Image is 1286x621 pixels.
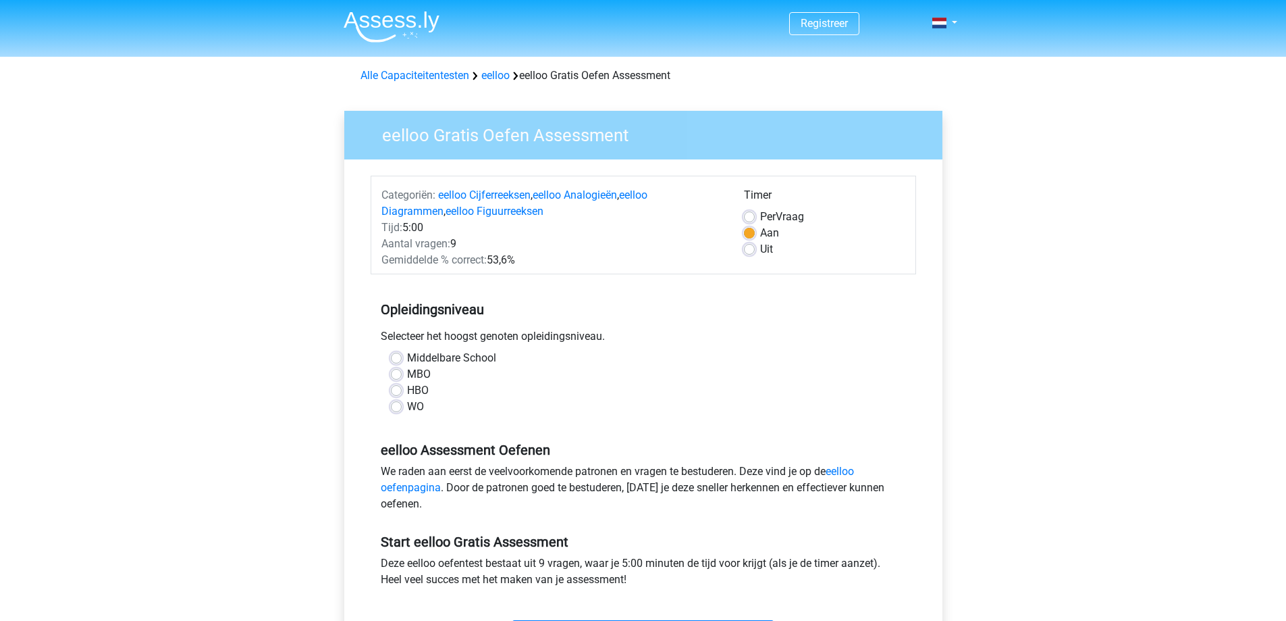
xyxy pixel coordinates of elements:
span: Categoriën: [381,189,435,201]
label: Aan [760,225,779,241]
div: eelloo Gratis Oefen Assessment [355,68,932,84]
div: , , , [371,187,734,220]
span: Gemiddelde % correct: [381,253,487,266]
h5: Opleidingsniveau [381,296,906,323]
a: eelloo Cijferreeksen [438,189,531,201]
label: Vraag [760,209,804,225]
label: WO [407,399,424,415]
label: MBO [407,366,431,382]
div: 9 [371,236,734,252]
div: Selecteer het hoogst genoten opleidingsniveau. [371,328,916,350]
span: Aantal vragen: [381,237,450,250]
a: Registreer [801,17,848,30]
img: Assessly [344,11,439,43]
span: Tijd: [381,221,402,234]
a: eelloo Figuurreeksen [446,205,543,218]
label: Middelbare School [407,350,496,366]
span: Per [760,210,776,223]
div: We raden aan eerst de veelvoorkomende patronen en vragen te bestuderen. Deze vind je op de . Door... [371,464,916,518]
div: 53,6% [371,252,734,268]
label: Uit [760,241,773,257]
h3: eelloo Gratis Oefen Assessment [366,120,932,146]
div: Deze eelloo oefentest bestaat uit 9 vragen, waar je 5:00 minuten de tijd voor krijgt (als je de t... [371,555,916,593]
label: HBO [407,382,429,399]
h5: eelloo Assessment Oefenen [381,442,906,458]
h5: Start eelloo Gratis Assessment [381,534,906,550]
a: eelloo Analogieën [533,189,617,201]
div: 5:00 [371,220,734,236]
div: Timer [744,187,905,209]
a: Alle Capaciteitentesten [360,69,469,82]
a: eelloo [481,69,510,82]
